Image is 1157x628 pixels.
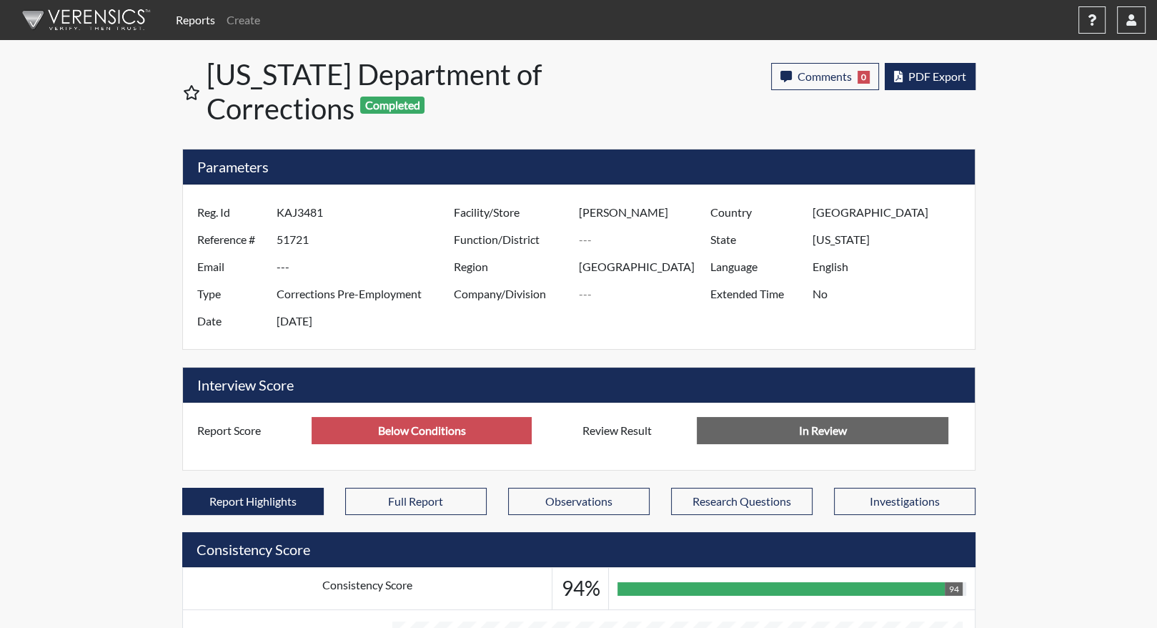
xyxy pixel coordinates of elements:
[360,97,424,114] span: Completed
[813,280,970,308] input: ---
[277,226,457,253] input: ---
[187,280,277,308] label: Type
[187,199,277,226] label: Reg. Id
[700,280,813,308] label: Extended Time
[813,199,970,226] input: ---
[170,6,221,34] a: Reports
[277,253,457,280] input: ---
[443,253,579,280] label: Region
[345,488,487,515] button: Full Report
[182,532,975,567] h5: Consistency Score
[945,582,962,596] div: 94
[700,226,813,253] label: State
[207,57,580,126] h1: [US_STATE] Department of Corrections
[858,71,870,84] span: 0
[578,199,714,226] input: ---
[671,488,813,515] button: Research Questions
[798,69,852,83] span: Comments
[700,253,813,280] label: Language
[700,199,813,226] label: Country
[908,69,966,83] span: PDF Export
[277,308,457,335] input: ---
[443,226,579,253] label: Function/District
[187,417,312,444] label: Report Score
[697,417,948,444] input: No Decision
[277,280,457,308] input: ---
[187,226,277,253] label: Reference #
[182,488,324,515] button: Report Highlights
[312,417,532,444] input: ---
[578,226,714,253] input: ---
[277,199,457,226] input: ---
[771,63,879,90] button: Comments0
[572,417,697,444] label: Review Result
[183,368,975,403] h5: Interview Score
[813,253,970,280] input: ---
[834,488,975,515] button: Investigations
[578,253,714,280] input: ---
[183,149,975,185] h5: Parameters
[813,226,970,253] input: ---
[443,199,579,226] label: Facility/Store
[885,63,975,90] button: PDF Export
[578,280,714,308] input: ---
[221,6,266,34] a: Create
[508,488,650,515] button: Observations
[561,577,600,601] h3: 94%
[182,568,552,610] td: Consistency Score
[187,253,277,280] label: Email
[443,280,579,308] label: Company/Division
[187,308,277,335] label: Date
